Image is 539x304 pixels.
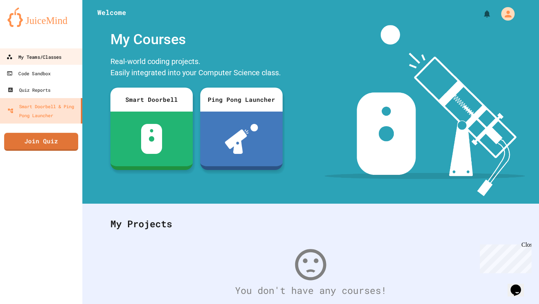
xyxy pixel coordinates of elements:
div: Quiz Reports [7,85,51,94]
div: Smart Doorbell [110,88,193,112]
img: logo-orange.svg [7,7,75,27]
div: Ping Pong Launcher [200,88,283,112]
iframe: chat widget [508,274,532,297]
div: Chat with us now!Close [3,3,52,48]
div: Real-world coding projects. Easily integrated into your Computer Science class. [107,54,286,82]
a: Join Quiz [4,133,78,151]
img: ppl-with-ball.png [225,124,258,154]
img: sdb-white.svg [141,124,162,154]
div: My Projects [103,209,518,238]
div: My Teams/Classes [6,52,61,62]
img: banner-image-my-projects.png [325,25,525,196]
iframe: chat widget [477,241,532,273]
div: My Courses [107,25,286,54]
div: Code Sandbox [7,69,51,78]
div: My Notifications [469,7,493,20]
div: Smart Doorbell & Ping Pong Launcher [7,102,78,120]
div: You don't have any courses! [103,283,518,298]
div: My Account [493,5,517,22]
